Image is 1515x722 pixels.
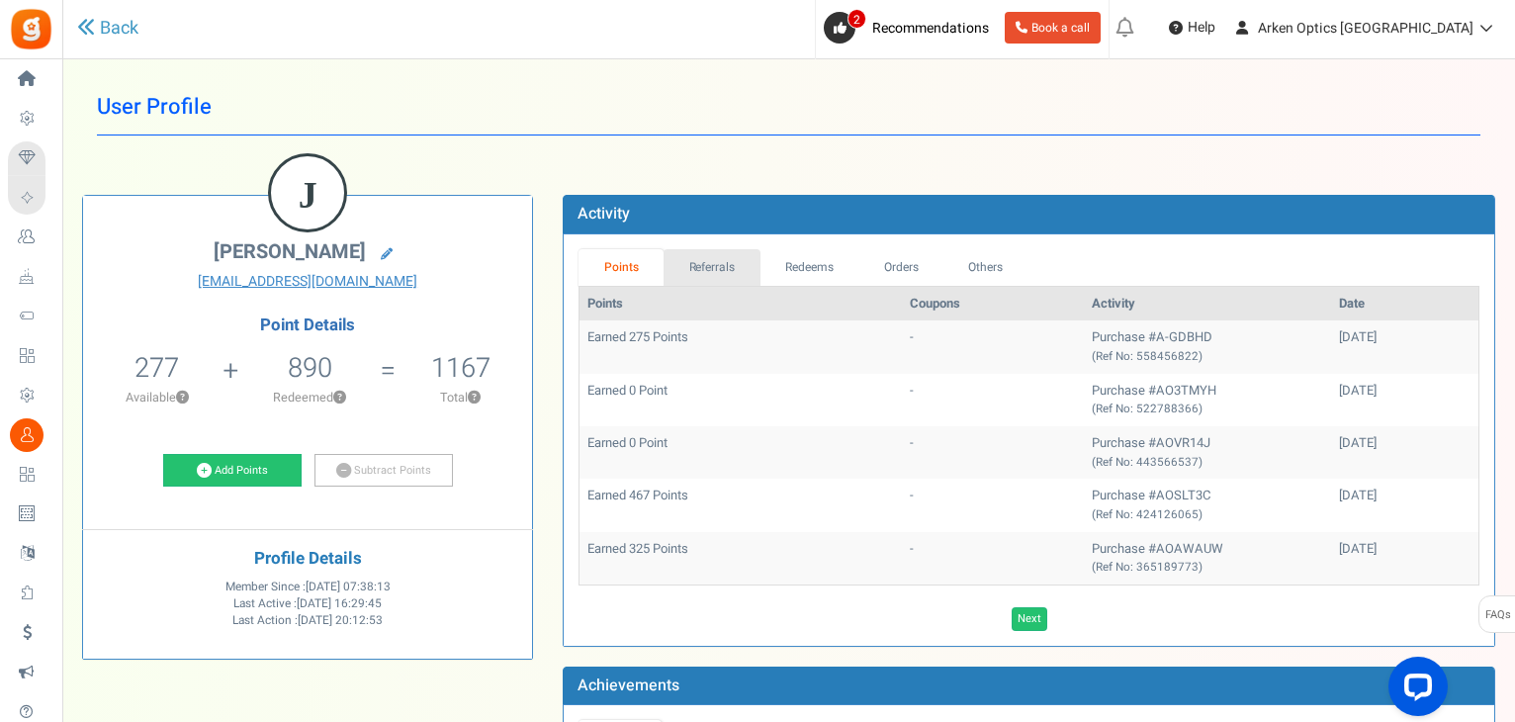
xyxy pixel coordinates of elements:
[1005,12,1101,44] a: Book a call
[97,79,1480,135] h1: User Profile
[824,12,997,44] a: 2 Recommendations
[240,389,378,406] p: Redeemed
[1084,320,1331,373] td: Purchase #A-GDBHD
[902,320,1085,373] td: -
[579,532,901,585] td: Earned 325 Points
[847,9,866,29] span: 2
[1084,479,1331,531] td: Purchase #AOSLT3C
[902,532,1085,585] td: -
[578,674,679,697] b: Achievements
[314,454,453,488] a: Subtract Points
[1092,506,1203,523] small: (Ref No: 424126065)
[98,272,517,292] a: [EMAIL_ADDRESS][DOMAIN_NAME]
[468,392,481,405] button: ?
[1084,426,1331,479] td: Purchase #AOVR14J
[1092,454,1203,471] small: (Ref No: 443566537)
[902,426,1085,479] td: -
[579,479,901,531] td: Earned 467 Points
[579,374,901,426] td: Earned 0 Point
[1339,487,1470,505] div: [DATE]
[1161,12,1223,44] a: Help
[306,579,391,595] span: [DATE] 07:38:13
[902,479,1085,531] td: -
[288,353,332,383] h5: 890
[9,7,53,51] img: Gratisfaction
[1092,401,1203,417] small: (Ref No: 522788366)
[579,287,901,321] th: Points
[902,287,1085,321] th: Coupons
[872,18,989,39] span: Recommendations
[93,389,221,406] p: Available
[1339,328,1470,347] div: [DATE]
[579,426,901,479] td: Earned 0 Point
[1331,287,1478,321] th: Date
[1092,348,1203,365] small: (Ref No: 558456822)
[1183,18,1215,38] span: Help
[858,249,943,286] a: Orders
[902,374,1085,426] td: -
[232,612,383,629] span: Last Action :
[399,389,522,406] p: Total
[431,353,490,383] h5: 1167
[163,454,302,488] a: Add Points
[1084,287,1331,321] th: Activity
[578,202,630,226] b: Activity
[1092,559,1203,576] small: (Ref No: 365189773)
[943,249,1028,286] a: Others
[1339,382,1470,401] div: [DATE]
[134,348,179,388] span: 277
[664,249,760,286] a: Referrals
[1084,374,1331,426] td: Purchase #AO3TMYH
[579,320,901,373] td: Earned 275 Points
[1339,434,1470,453] div: [DATE]
[98,550,517,569] h4: Profile Details
[233,595,382,612] span: Last Active :
[333,392,346,405] button: ?
[1084,532,1331,585] td: Purchase #AOAWAUW
[1258,18,1473,39] span: Arken Optics [GEOGRAPHIC_DATA]
[1484,596,1511,634] span: FAQs
[225,579,391,595] span: Member Since :
[214,237,366,266] span: [PERSON_NAME]
[176,392,189,405] button: ?
[271,156,344,233] figcaption: J
[1012,607,1047,631] a: Next
[297,595,382,612] span: [DATE] 16:29:45
[579,249,664,286] a: Points
[83,316,532,334] h4: Point Details
[760,249,859,286] a: Redeems
[1339,540,1470,559] div: [DATE]
[298,612,383,629] span: [DATE] 20:12:53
